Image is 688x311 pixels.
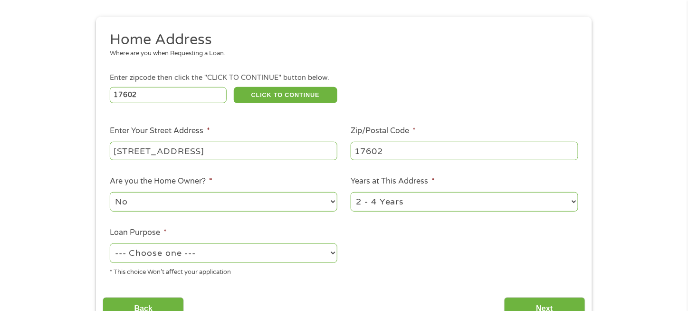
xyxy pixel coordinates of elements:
input: 1 Main Street [110,142,337,160]
label: Years at This Address [351,176,435,186]
input: Enter Zipcode (e.g 01510) [110,87,227,103]
button: CLICK TO CONTINUE [234,87,337,103]
label: Loan Purpose [110,228,167,238]
div: Enter zipcode then click the "CLICK TO CONTINUE" button below. [110,73,578,83]
label: Zip/Postal Code [351,126,416,136]
label: Enter Your Street Address [110,126,210,136]
h2: Home Address [110,30,572,49]
label: Are you the Home Owner? [110,176,212,186]
div: Where are you when Requesting a Loan. [110,49,572,58]
div: * This choice Won’t affect your application [110,264,337,277]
